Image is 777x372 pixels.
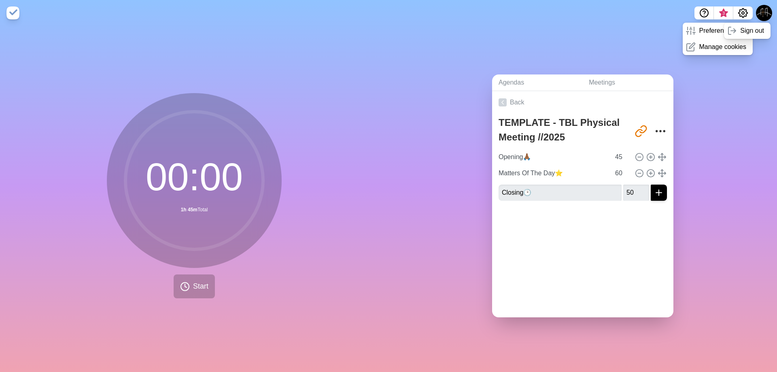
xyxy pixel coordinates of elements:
input: Name [495,165,610,181]
a: Meetings [582,74,673,91]
p: Preferences [699,26,734,36]
a: Back [492,91,673,114]
input: Mins [612,149,631,165]
span: 3 [720,10,727,17]
button: Share link [633,123,649,139]
a: Agendas [492,74,582,91]
button: Settings [733,6,753,19]
span: Start [193,281,208,292]
img: timeblocks logo [6,6,19,19]
input: Mins [623,185,649,201]
button: What’s new [714,6,733,19]
p: Manage cookies [699,42,746,52]
input: Name [499,185,622,201]
button: Help [694,6,714,19]
p: Sign out [740,26,764,36]
button: More [652,123,669,139]
button: Start [174,274,215,298]
input: Mins [612,165,631,181]
input: Name [495,149,610,165]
